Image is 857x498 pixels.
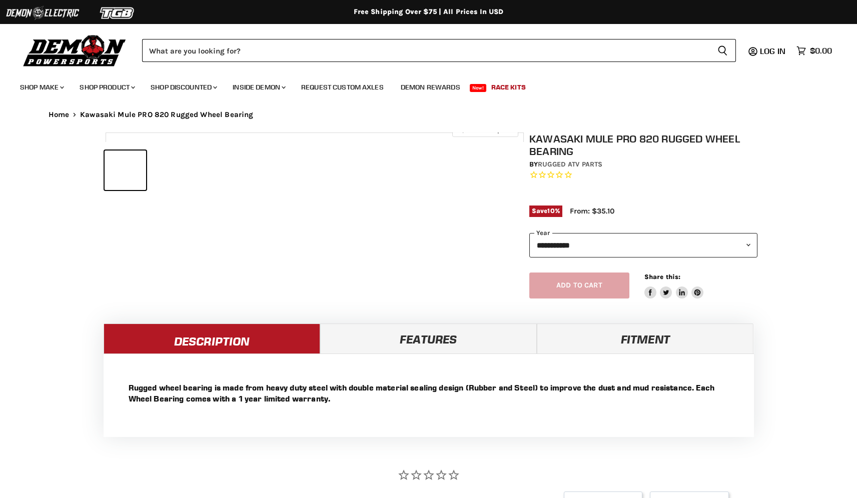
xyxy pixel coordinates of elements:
[529,159,757,170] div: by
[470,84,487,92] span: New!
[644,272,704,299] aside: Share this:
[538,160,602,168] a: Rugged ATV Parts
[320,323,537,353] a: Features
[72,77,141,97] a: Shop Product
[104,323,320,353] a: Description
[393,77,468,97] a: Demon Rewards
[484,77,533,97] a: Race Kits
[143,77,223,97] a: Shop Discounted
[13,77,70,97] a: Shop Make
[29,110,829,119] nav: Breadcrumbs
[129,382,729,404] p: Rugged wheel bearing is made from heavy duty steel with double material sealing design (Rubber an...
[709,39,736,62] button: Search
[20,32,130,68] img: Demon Powersports
[760,46,785,56] span: Log in
[13,73,829,97] ul: Main menu
[29,7,829,16] div: Free Shipping Over $75 | All Prices In USD
[49,110,70,119] a: Home
[5,3,80,22] img: Demon Electric Logo 2
[80,110,253,119] span: Kawasaki Mule PRO 820 Rugged Wheel Bearing
[457,126,513,133] span: Click to expand
[529,233,757,257] select: year
[537,323,753,353] a: Fitment
[142,39,736,62] form: Product
[105,150,146,190] button: IMAGE thumbnail
[644,273,680,280] span: Share this:
[810,46,832,55] span: $0.00
[142,39,709,62] input: Search
[294,77,391,97] a: Request Custom Axles
[225,77,292,97] a: Inside Demon
[529,132,757,157] h1: Kawasaki Mule PRO 820 Rugged Wheel Bearing
[80,3,155,22] img: TGB Logo 2
[547,207,554,214] span: 10
[529,205,562,216] span: Save %
[570,206,614,215] span: From: $35.10
[791,43,837,58] a: $0.00
[529,170,757,180] span: Rated 0.0 out of 5 stars 0 reviews
[755,46,791,55] a: Log in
